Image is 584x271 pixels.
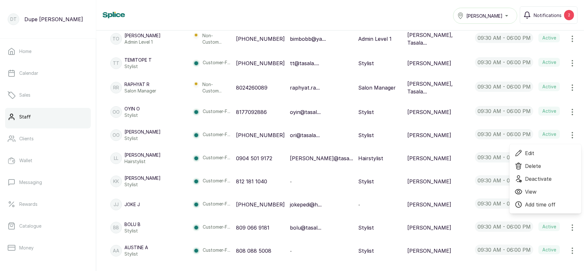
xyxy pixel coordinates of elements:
[407,247,451,255] p: [PERSON_NAME]
[358,178,374,185] p: Stylist
[290,154,353,162] p: [PERSON_NAME]@tasa...
[525,188,537,196] span: View
[124,221,140,228] p: Bolu B
[114,155,118,162] p: LL
[538,33,560,42] label: Active
[475,175,533,186] p: 09:30 am - 06:00 pm
[113,224,119,231] p: BB
[5,86,91,104] a: Sales
[5,42,91,60] a: Home
[236,201,285,208] p: [PHONE_NUMBER]
[203,59,230,67] p: Customer-F...
[407,131,451,139] p: [PERSON_NAME]
[113,132,120,138] p: OO
[5,64,91,82] a: Calendar
[24,15,83,23] p: Dupe [PERSON_NAME]
[475,129,533,139] p: 09:30 am - 06:00 pm
[407,178,451,185] p: [PERSON_NAME]
[124,244,148,251] p: Austine A
[290,224,321,232] p: bolu@tasal...
[124,175,161,181] p: [PERSON_NAME]
[124,39,161,45] p: Admin Level 1
[358,59,374,67] p: Stylist
[124,57,152,63] p: Temitope T
[19,245,34,251] p: Money
[538,107,560,116] label: Active
[538,58,560,67] label: Active
[5,108,91,126] a: Staff
[124,106,140,112] p: Oyin O
[538,222,560,231] label: Active
[475,33,533,43] p: 09:30 am - 06:00 pm
[19,48,31,55] p: Home
[113,109,120,115] p: OO
[538,82,560,91] label: Active
[124,181,161,188] p: Stylist
[290,59,319,67] p: tt@tasala....
[19,92,30,98] p: Sales
[5,239,91,257] a: Money
[290,248,292,254] span: -
[290,84,320,92] p: raphyat.ra...
[290,131,320,139] p: ori@tasala...
[202,32,231,45] p: Non-Custom...
[538,245,560,254] label: Active
[475,152,533,162] p: 09:30 am - 06:00 pm
[290,201,322,208] p: jokepedi@h...
[124,135,161,142] p: Stylist
[124,63,152,70] p: Stylist
[203,247,230,255] p: Customer-F...
[19,114,31,120] p: Staff
[290,108,321,116] p: oyin@tasal...
[236,131,285,139] p: [PHONE_NUMBER]
[525,162,541,170] span: Delete
[113,60,119,66] p: TT
[5,195,91,213] a: Rewards
[113,36,120,42] p: TO
[358,247,374,255] p: Stylist
[407,108,451,116] p: [PERSON_NAME]
[10,16,17,22] p: DT
[236,108,267,116] p: 8177092886
[358,108,374,116] p: Stylist
[236,35,285,43] p: [PHONE_NUMBER]
[5,217,91,235] a: Catalogue
[124,158,161,165] p: Hairstylist
[407,224,451,232] p: [PERSON_NAME]
[534,12,562,19] span: Notifications
[203,201,230,208] p: Customer-F...
[124,32,161,39] p: [PERSON_NAME]
[520,6,578,24] button: Notifications2
[124,152,161,158] p: [PERSON_NAME]
[525,201,555,208] span: Add time off
[19,70,38,76] p: Calendar
[475,198,533,209] p: 09:30 am - 06:00 pm
[236,154,272,162] p: 0904 501 9172
[203,131,230,139] p: Customer-F...
[290,35,326,43] p: bimbobb@ya...
[124,88,156,94] p: Salon Manager
[19,223,41,229] p: Catalogue
[466,13,503,19] span: [PERSON_NAME]
[113,248,119,254] p: AA
[5,173,91,191] a: Messaging
[203,178,230,185] p: Customer-F...
[203,108,230,116] p: Customer-F...
[407,31,470,47] p: [PERSON_NAME], Tasala...
[475,106,533,116] p: 09:30 am - 06:00 pm
[538,130,560,139] label: Active
[5,152,91,170] a: Wallet
[19,179,42,186] p: Messaging
[236,59,285,67] p: [PHONE_NUMBER]
[113,178,119,185] p: KK
[525,175,552,183] span: Deactivate
[113,84,119,91] p: RR
[475,82,533,92] p: 09:30 am - 06:00 pm
[19,157,32,164] p: Wallet
[407,154,451,162] p: [PERSON_NAME]
[124,112,140,118] p: Stylist
[358,154,383,162] p: Hairstylist
[407,59,451,67] p: [PERSON_NAME]
[236,178,267,185] p: 812 181 1040
[203,154,230,162] p: Customer-F...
